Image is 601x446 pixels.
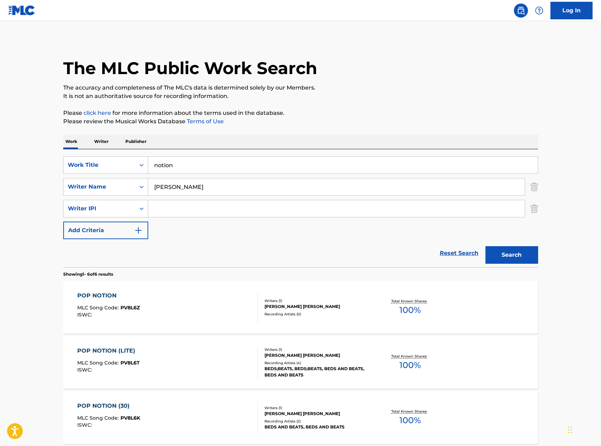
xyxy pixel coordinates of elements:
span: 100 % [399,414,421,427]
div: Writers ( 1 ) [264,298,371,303]
img: MLC Logo [8,5,35,15]
a: POP NOTION (30)MLC Song Code:PV8L6KISWC:Writers (1)[PERSON_NAME] [PERSON_NAME]Recording Artists (... [63,391,538,444]
span: PV8L6T [120,360,140,366]
span: ISWC : [77,367,94,373]
span: MLC Song Code : [77,304,120,311]
div: BEDS AND BEATS, BEDS AND BEATS [264,424,371,430]
img: Delete Criterion [530,178,538,196]
div: Drag [568,419,572,440]
p: The accuracy and completeness of The MLC's data is determined solely by our Members. [63,84,538,92]
div: POP NOTION (LITE) [77,347,140,355]
div: POP NOTION [77,291,140,300]
span: 100 % [399,359,421,372]
div: Writer Name [68,183,131,191]
a: Terms of Use [185,118,224,125]
p: Work [63,134,79,149]
div: BEDS;BEATS, BEDS;BEATS, BEDS AND BEATS, BEDS AND BEATS [264,366,371,378]
a: click here [84,110,111,116]
img: Delete Criterion [530,200,538,217]
button: Add Criteria [63,222,148,239]
p: Total Known Shares: [391,354,429,359]
a: Log In [550,2,593,19]
div: [PERSON_NAME] [PERSON_NAME] [264,411,371,417]
iframe: Chat Widget [566,412,601,446]
div: Help [532,4,546,18]
span: ISWC : [77,422,94,428]
img: search [517,6,525,15]
span: PV8L6K [120,415,140,421]
p: Publisher [123,134,149,149]
div: Recording Artists ( 2 ) [264,419,371,424]
div: Writer IPI [68,204,131,213]
p: Please for more information about the terms used in the database. [63,109,538,117]
div: Recording Artists ( 0 ) [264,311,371,317]
div: Writers ( 1 ) [264,405,371,411]
p: Writer [92,134,111,149]
span: PV8L6Z [120,304,140,311]
p: Total Known Shares: [391,299,429,304]
span: 100 % [399,304,421,316]
span: ISWC : [77,311,94,318]
p: Please review the Musical Works Database [63,117,538,126]
div: Writers ( 1 ) [264,347,371,352]
div: [PERSON_NAME] [PERSON_NAME] [264,352,371,359]
a: Public Search [514,4,528,18]
img: 9d2ae6d4665cec9f34b9.svg [134,226,143,235]
a: Reset Search [436,245,482,261]
div: POP NOTION (30) [77,402,140,410]
div: Work Title [68,161,131,169]
span: MLC Song Code : [77,360,120,366]
a: POP NOTION (LITE)MLC Song Code:PV8L6TISWC:Writers (1)[PERSON_NAME] [PERSON_NAME]Recording Artists... [63,336,538,389]
h1: The MLC Public Work Search [63,58,317,79]
div: Recording Artists ( 4 ) [264,360,371,366]
img: help [535,6,543,15]
div: [PERSON_NAME] [PERSON_NAME] [264,303,371,310]
a: POP NOTIONMLC Song Code:PV8L6ZISWC:Writers (1)[PERSON_NAME] [PERSON_NAME]Recording Artists (0)Tot... [63,281,538,334]
p: Showing 1 - 6 of 6 results [63,271,113,277]
p: It is not an authoritative source for recording information. [63,92,538,100]
form: Search Form [63,156,538,267]
p: Total Known Shares: [391,409,429,414]
span: MLC Song Code : [77,415,120,421]
button: Search [485,246,538,264]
